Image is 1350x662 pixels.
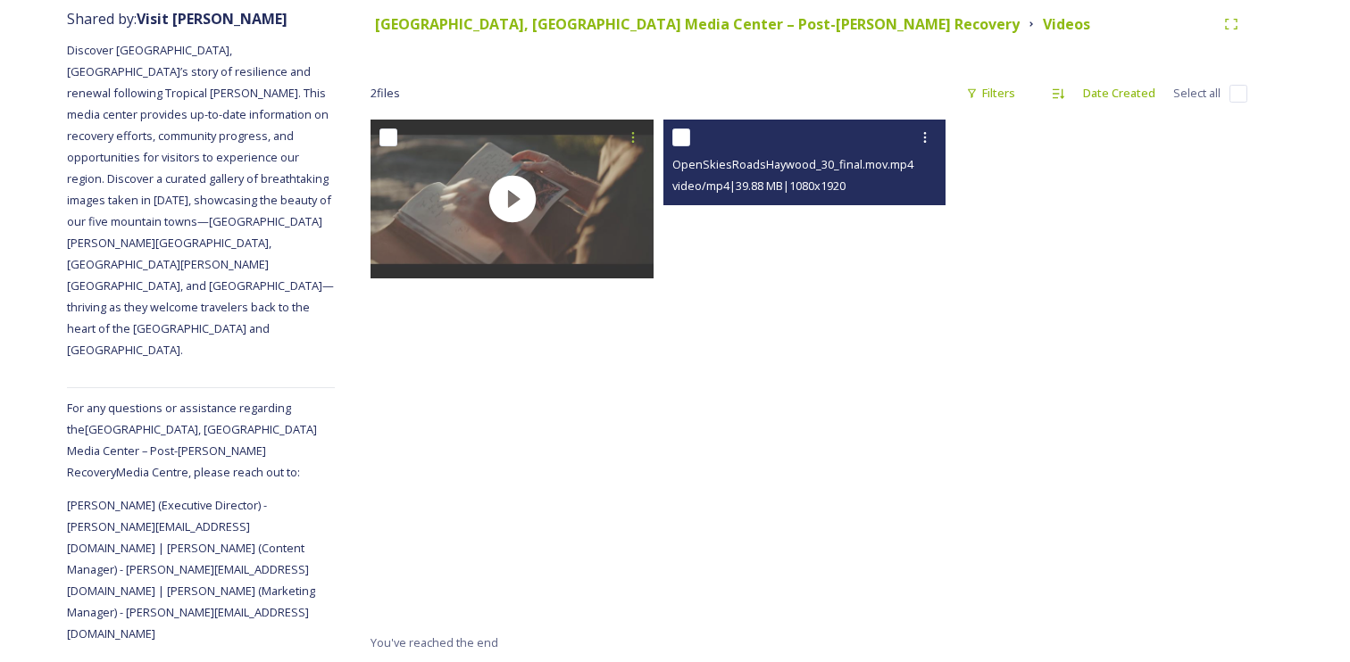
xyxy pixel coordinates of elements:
[67,42,334,358] span: Discover [GEOGRAPHIC_DATA], [GEOGRAPHIC_DATA]’s story of resilience and renewal following Tropica...
[1043,14,1090,34] strong: Videos
[67,9,287,29] span: Shared by:
[663,120,946,623] video: OpenSkiesRoadsHaywood_30_final.mov.mp4
[672,178,846,194] span: video/mp4 | 39.88 MB | 1080 x 1920
[957,76,1024,111] div: Filters
[371,634,498,650] span: You've reached the end
[137,9,287,29] strong: Visit [PERSON_NAME]
[1173,85,1221,102] span: Select all
[67,400,317,480] span: For any questions or assistance regarding the [GEOGRAPHIC_DATA], [GEOGRAPHIC_DATA] Media Center –...
[67,497,318,641] span: [PERSON_NAME] (Executive Director) - [PERSON_NAME][EMAIL_ADDRESS][DOMAIN_NAME] | [PERSON_NAME] (C...
[371,120,654,278] img: thumbnail
[672,156,913,172] span: OpenSkiesRoadsHaywood_30_final.mov.mp4
[375,14,1020,34] strong: [GEOGRAPHIC_DATA], [GEOGRAPHIC_DATA] Media Center – Post-[PERSON_NAME] Recovery
[371,85,400,102] span: 2 file s
[1074,76,1164,111] div: Date Created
